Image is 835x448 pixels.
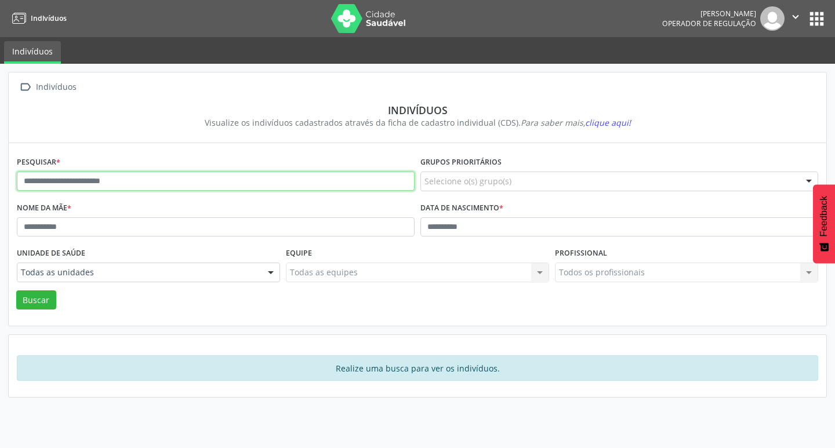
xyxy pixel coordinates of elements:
[760,6,785,31] img: img
[31,13,67,23] span: Indivíduos
[813,184,835,263] button: Feedback - Mostrar pesquisa
[4,41,61,64] a: Indivíduos
[34,79,78,96] div: Indivíduos
[17,245,85,263] label: Unidade de saúde
[807,9,827,29] button: apps
[424,175,511,187] span: Selecione o(s) grupo(s)
[420,154,502,172] label: Grupos prioritários
[17,79,78,96] a:  Indivíduos
[25,116,810,129] div: Visualize os indivíduos cadastrados através da ficha de cadastro individual (CDS).
[662,19,756,28] span: Operador de regulação
[21,267,256,278] span: Todas as unidades
[17,355,818,381] div: Realize uma busca para ver os indivíduos.
[25,104,810,116] div: Indivíduos
[16,290,56,310] button: Buscar
[789,10,802,23] i: 
[8,9,67,28] a: Indivíduos
[785,6,807,31] button: 
[585,117,631,128] span: clique aqui!
[17,199,71,217] label: Nome da mãe
[819,196,829,236] span: Feedback
[662,9,756,19] div: [PERSON_NAME]
[420,199,503,217] label: Data de nascimento
[521,117,631,128] i: Para saber mais,
[17,79,34,96] i: 
[555,245,607,263] label: Profissional
[17,154,60,172] label: Pesquisar
[286,245,312,263] label: Equipe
